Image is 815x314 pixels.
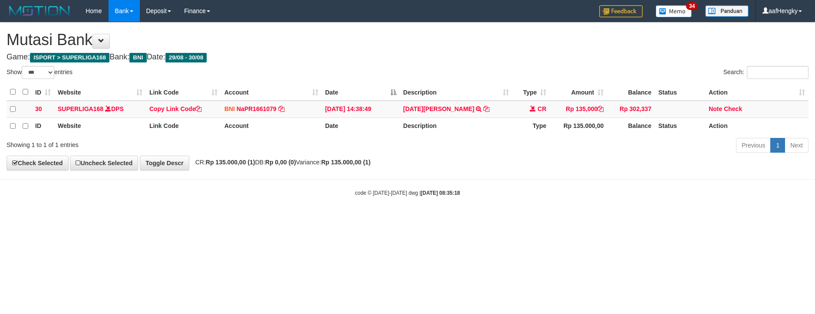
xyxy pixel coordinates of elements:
[54,118,146,134] th: Website
[656,5,692,17] img: Button%20Memo.svg
[705,5,749,17] img: panduan.png
[597,105,604,112] a: Copy Rp 135,000 to clipboard
[355,190,460,196] small: code © [DATE]-[DATE] dwg |
[322,101,400,118] td: [DATE] 14:38:49
[322,84,400,101] th: Date: activate to sort column descending
[7,156,69,170] a: Check Selected
[7,4,73,17] img: MOTION_logo.png
[191,159,371,166] span: CR: DB: Variance:
[538,105,546,112] span: CR
[32,118,54,134] th: ID
[35,105,42,112] span: 30
[206,159,255,166] strong: Rp 135.000,00 (1)
[70,156,138,170] a: Uncheck Selected
[403,105,475,112] a: [DATE][PERSON_NAME]
[237,105,277,112] a: NaPR1661079
[607,101,655,118] td: Rp 302,337
[140,156,189,170] a: Toggle Descr
[30,53,109,62] span: ISPORT > SUPERLIGA168
[483,105,489,112] a: Copy RAJA GEYZA SAPUTRA to clipboard
[224,105,235,112] span: BNI
[7,137,333,149] div: Showing 1 to 1 of 1 entries
[550,101,607,118] td: Rp 135,000
[54,101,146,118] td: DPS
[54,84,146,101] th: Website: activate to sort column ascending
[421,190,460,196] strong: [DATE] 08:35:18
[512,84,550,101] th: Type: activate to sort column ascending
[770,138,785,153] a: 1
[321,159,371,166] strong: Rp 135.000,00 (1)
[736,138,771,153] a: Previous
[785,138,808,153] a: Next
[655,84,705,101] th: Status
[165,53,207,62] span: 29/08 - 30/08
[705,84,808,101] th: Action: activate to sort column ascending
[265,159,296,166] strong: Rp 0,00 (0)
[129,53,146,62] span: BNI
[686,2,698,10] span: 34
[22,66,54,79] select: Showentries
[550,84,607,101] th: Amount: activate to sort column ascending
[655,118,705,134] th: Status
[58,105,103,112] a: SUPERLIGA168
[607,84,655,101] th: Balance
[550,118,607,134] th: Rp 135.000,00
[278,105,284,112] a: Copy NaPR1661079 to clipboard
[724,105,742,112] a: Check
[7,31,808,49] h1: Mutasi Bank
[32,84,54,101] th: ID: activate to sort column ascending
[7,53,808,62] h4: Game: Bank: Date:
[221,84,322,101] th: Account: activate to sort column ascending
[400,118,513,134] th: Description
[512,118,550,134] th: Type
[149,105,202,112] a: Copy Link Code
[400,84,513,101] th: Description: activate to sort column ascending
[607,118,655,134] th: Balance
[709,105,722,112] a: Note
[705,118,808,134] th: Action
[322,118,400,134] th: Date
[7,66,73,79] label: Show entries
[221,118,322,134] th: Account
[599,5,643,17] img: Feedback.jpg
[723,66,808,79] label: Search:
[747,66,808,79] input: Search:
[146,118,221,134] th: Link Code
[146,84,221,101] th: Link Code: activate to sort column ascending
